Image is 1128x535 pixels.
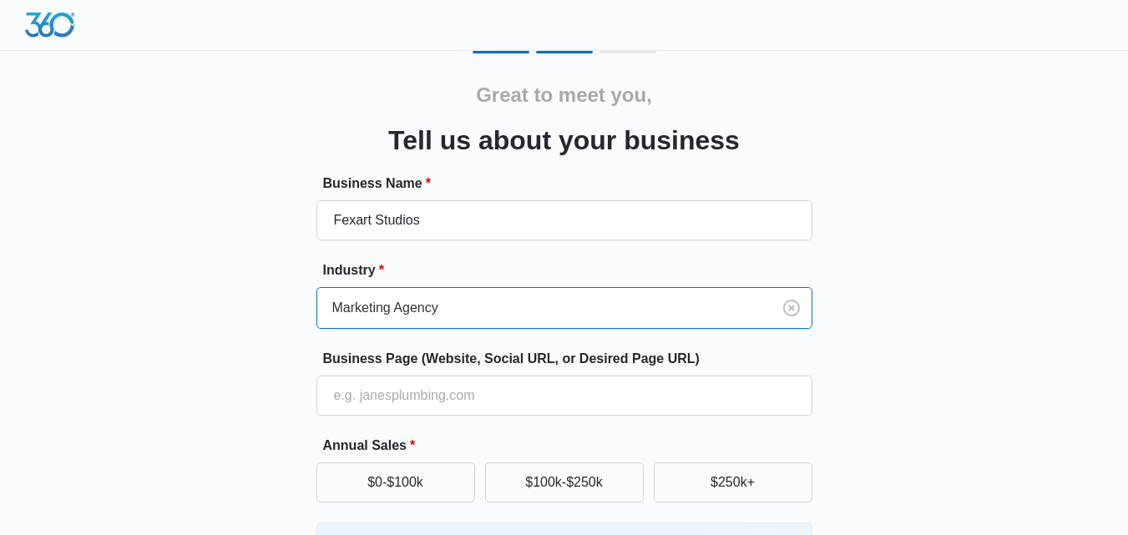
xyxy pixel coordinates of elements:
button: Clear [778,295,805,321]
input: e.g. Jane's Plumbing [316,200,812,240]
input: e.g. janesplumbing.com [316,376,812,416]
label: Annual Sales [323,436,819,456]
button: $100k-$250k [485,462,644,502]
label: Industry [323,260,819,280]
label: Business Page (Website, Social URL, or Desired Page URL) [323,349,819,369]
h2: Great to meet you, [476,80,652,110]
label: Business Name [323,174,819,194]
button: $0-$100k [316,462,475,502]
h3: Tell us about your business [388,120,740,160]
button: $250k+ [654,462,812,502]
